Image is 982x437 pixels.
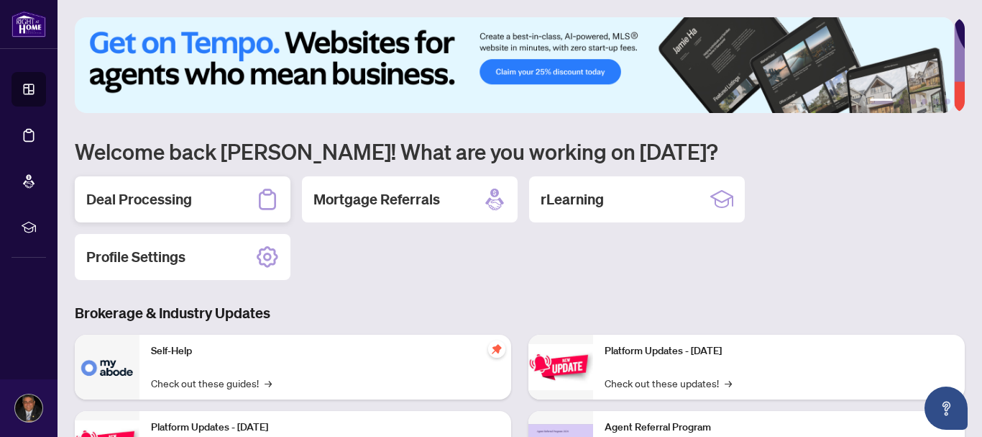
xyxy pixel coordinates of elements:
[151,420,500,436] p: Platform Updates - [DATE]
[488,341,505,358] span: pushpin
[528,344,593,389] img: Platform Updates - June 23, 2025
[12,11,46,37] img: logo
[151,343,500,359] p: Self-Help
[605,343,953,359] p: Platform Updates - [DATE]
[605,375,732,391] a: Check out these updates!→
[86,189,192,210] h2: Deal Processing
[151,375,272,391] a: Check out these guides!→
[924,387,968,430] button: Open asap
[541,189,604,210] h2: rLearning
[265,375,272,391] span: →
[910,99,916,104] button: 3
[75,335,139,400] img: Self-Help
[75,17,954,113] img: Slide 0
[605,420,953,436] p: Agent Referral Program
[933,99,939,104] button: 5
[899,99,904,104] button: 2
[75,303,965,323] h3: Brokerage & Industry Updates
[945,99,950,104] button: 6
[725,375,732,391] span: →
[75,138,965,165] h1: Welcome back [PERSON_NAME]! What are you working on [DATE]?
[86,247,185,267] h2: Profile Settings
[870,99,893,104] button: 1
[922,99,927,104] button: 4
[313,189,440,210] h2: Mortgage Referrals
[15,395,42,422] img: Profile Icon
